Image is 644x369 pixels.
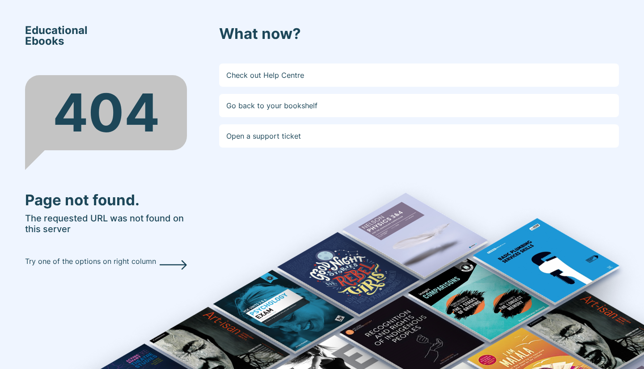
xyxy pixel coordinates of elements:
h3: What now? [219,25,619,43]
a: Open a support ticket [219,124,619,148]
p: Try one of the options on right column [25,256,156,267]
h5: The requested URL was not found on this server [25,213,187,234]
div: 404 [25,75,187,150]
a: Go back to your bookshelf [219,94,619,117]
h3: Page not found. [25,191,187,209]
span: Educational Ebooks [25,25,88,47]
a: Check out Help Centre [219,64,619,87]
